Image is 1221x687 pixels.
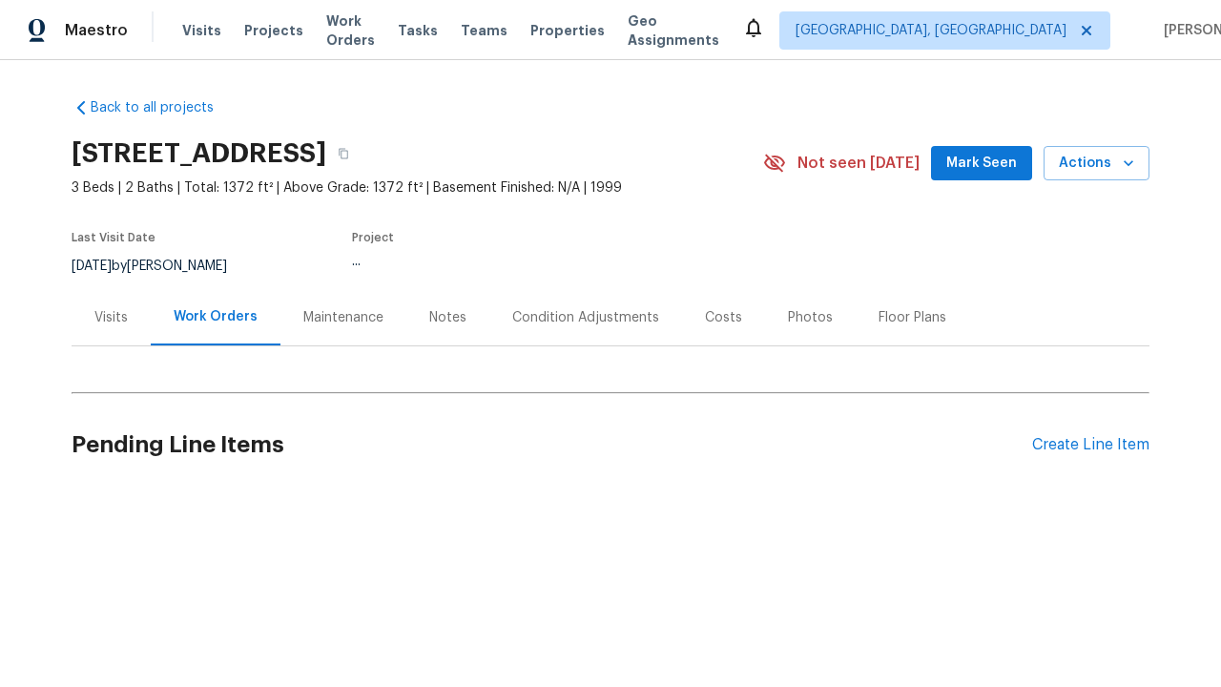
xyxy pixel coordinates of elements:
[72,255,250,278] div: by [PERSON_NAME]
[244,21,303,40] span: Projects
[1044,146,1149,181] button: Actions
[797,154,920,173] span: Not seen [DATE]
[398,24,438,37] span: Tasks
[946,152,1017,176] span: Mark Seen
[1059,152,1134,176] span: Actions
[530,21,605,40] span: Properties
[174,307,258,326] div: Work Orders
[72,144,326,163] h2: [STREET_ADDRESS]
[182,21,221,40] span: Visits
[512,308,659,327] div: Condition Adjustments
[931,146,1032,181] button: Mark Seen
[879,308,946,327] div: Floor Plans
[628,11,719,50] span: Geo Assignments
[352,232,394,243] span: Project
[705,308,742,327] div: Costs
[72,232,155,243] span: Last Visit Date
[72,401,1032,489] h2: Pending Line Items
[352,255,718,268] div: ...
[326,136,361,171] button: Copy Address
[72,178,763,198] span: 3 Beds | 2 Baths | Total: 1372 ft² | Above Grade: 1372 ft² | Basement Finished: N/A | 1999
[72,260,112,273] span: [DATE]
[429,308,466,327] div: Notes
[1032,436,1149,454] div: Create Line Item
[94,308,128,327] div: Visits
[788,308,833,327] div: Photos
[461,21,507,40] span: Teams
[326,11,375,50] span: Work Orders
[796,21,1066,40] span: [GEOGRAPHIC_DATA], [GEOGRAPHIC_DATA]
[303,308,383,327] div: Maintenance
[72,98,255,117] a: Back to all projects
[65,21,128,40] span: Maestro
